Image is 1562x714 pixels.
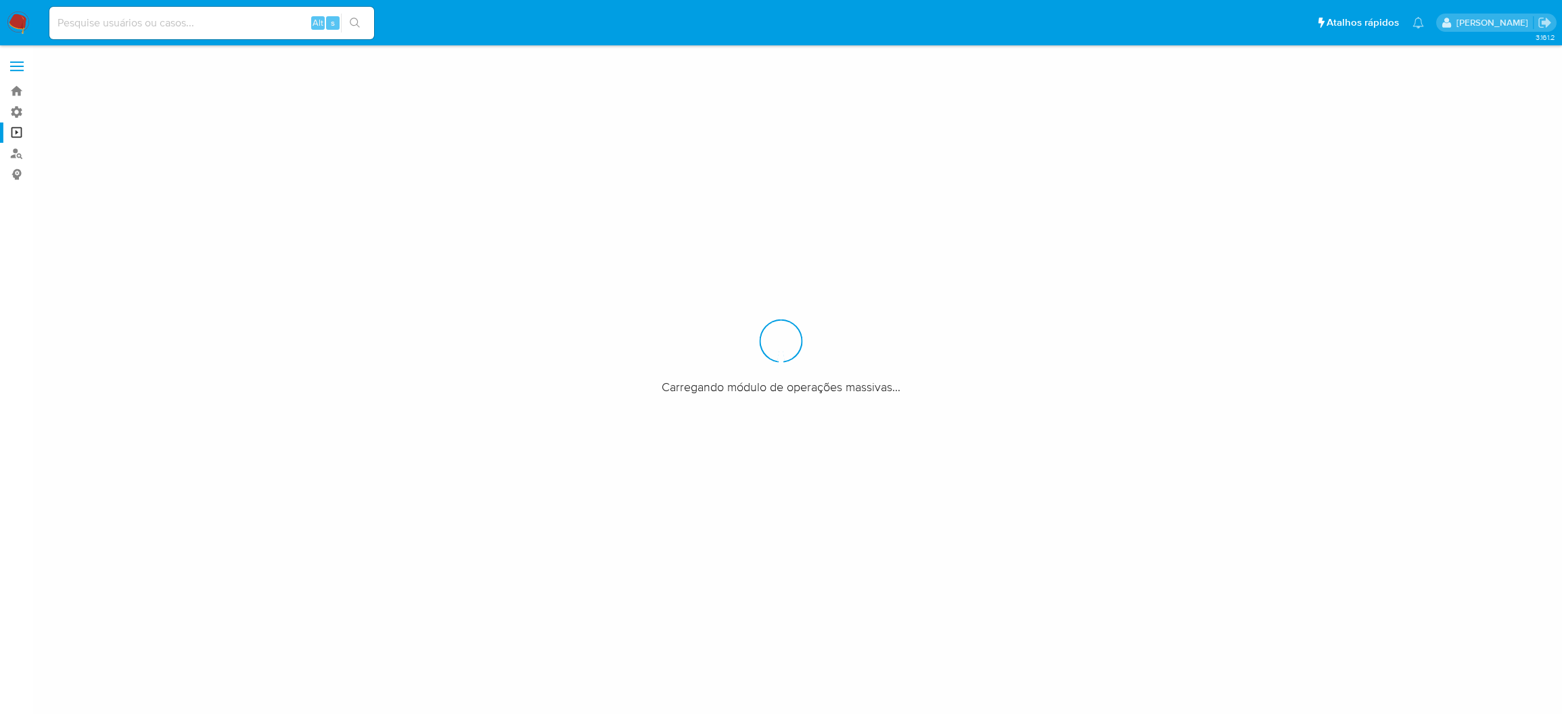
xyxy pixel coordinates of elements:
[662,378,900,395] span: Carregando módulo de operações massivas...
[1456,16,1533,29] p: matheus.lima@mercadopago.com.br
[341,14,369,32] button: search-icon
[331,16,335,29] span: s
[1538,16,1552,30] a: Sair
[1327,16,1399,30] span: Atalhos rápidos
[313,16,323,29] span: Alt
[49,14,374,32] input: Pesquise usuários ou casos...
[1412,17,1424,28] a: Notificações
